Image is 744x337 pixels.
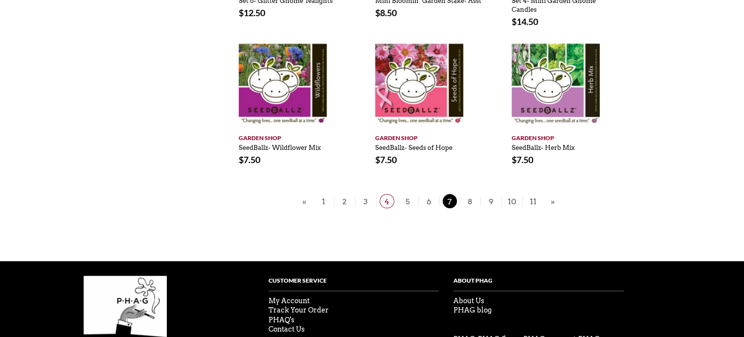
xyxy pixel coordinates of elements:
a: 8 [459,197,480,206]
a: 6 [418,197,439,206]
a: Garden Shop [375,130,481,143]
bdi: 7.50 [512,154,533,165]
a: SeedBallz- Seeds of Hope [375,139,452,152]
span: 8 [463,194,477,208]
h4: Customer Service [269,276,439,291]
a: My Account [269,297,310,305]
span: 11 [526,194,541,208]
span: 9 [484,194,498,208]
span: 10 [505,194,519,208]
a: 11 [522,197,543,206]
a: 3 [355,197,376,206]
span: 1 [316,194,331,208]
span: $ [512,154,517,165]
a: « [300,195,309,208]
span: $ [239,7,244,18]
span: 5 [401,194,415,208]
span: 2 [338,194,352,208]
a: Contact Us [269,325,305,333]
a: Garden Shop [512,130,618,143]
a: Garden Shop [239,130,345,143]
a: 1 [314,197,334,206]
a: 5 [397,197,418,206]
bdi: 7.50 [239,154,260,165]
a: PHAQ's [269,316,294,324]
bdi: 12.50 [239,7,265,18]
bdi: 14.50 [512,16,538,27]
a: » [548,195,557,208]
span: 7 [443,194,457,208]
bdi: 7.50 [375,154,397,165]
span: $ [375,7,380,18]
a: 4 [376,197,397,206]
a: SeedBallz- Wildflower Mix [239,139,321,152]
a: 9 [480,197,501,206]
a: 2 [334,197,355,206]
span: $ [375,154,380,165]
span: 3 [359,194,373,208]
span: 6 [422,194,436,208]
bdi: 8.50 [375,7,397,18]
span: 4 [380,194,394,208]
h4: About PHag [453,276,624,291]
span: $ [512,16,517,27]
a: 10 [501,197,522,206]
a: SeedBallz- Herb Mix [512,139,575,152]
a: PHAG blog [453,306,492,314]
a: Track Your Order [269,306,329,314]
span: $ [239,154,244,165]
a: About Us [453,297,484,305]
